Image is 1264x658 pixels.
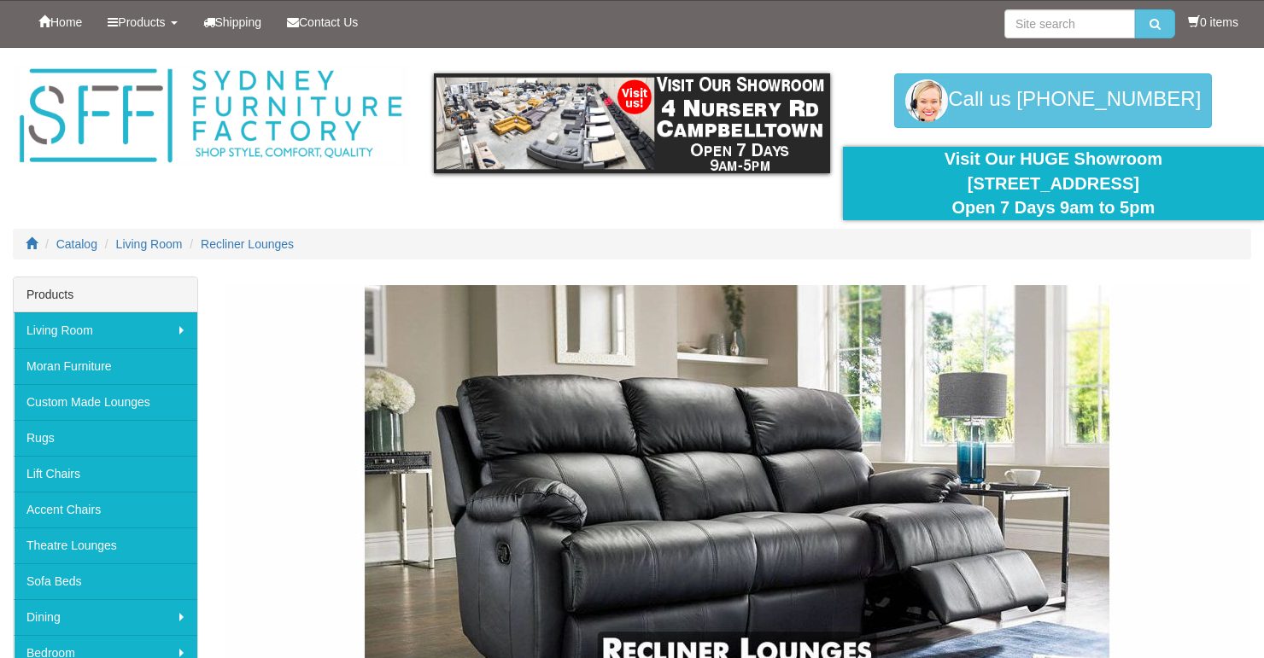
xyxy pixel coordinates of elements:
a: Accent Chairs [14,492,197,527]
span: Home [50,15,82,29]
span: Products [118,15,165,29]
a: Living Room [14,312,197,348]
a: Catalog [56,237,97,251]
a: Sofa Beds [14,563,197,599]
a: Shipping [190,1,275,44]
li: 0 items [1188,14,1238,31]
a: Dining [14,599,197,635]
div: Products [14,277,197,312]
a: Rugs [14,420,197,456]
img: showroom.gif [434,73,829,173]
a: Living Room [116,237,183,251]
a: Home [26,1,95,44]
div: Visit Our HUGE Showroom [STREET_ADDRESS] Open 7 Days 9am to 5pm [856,147,1251,220]
a: Contact Us [274,1,371,44]
input: Site search [1004,9,1135,38]
img: Sydney Furniture Factory [13,65,408,167]
span: Shipping [215,15,262,29]
a: Products [95,1,190,44]
a: Recliner Lounges [201,237,294,251]
span: Contact Us [299,15,358,29]
a: Theatre Lounges [14,527,197,563]
a: Custom Made Lounges [14,384,197,420]
a: Lift Chairs [14,456,197,492]
a: Moran Furniture [14,348,197,384]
